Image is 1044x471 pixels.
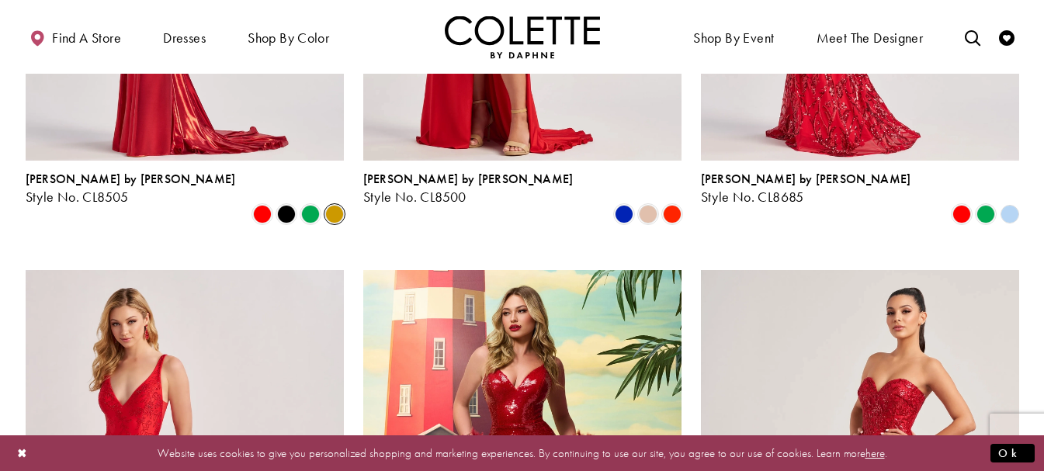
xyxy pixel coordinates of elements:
a: Toggle search [961,16,984,58]
i: Black [277,205,296,223]
span: Meet the designer [817,30,924,46]
i: Emerald [976,205,995,223]
a: Meet the designer [813,16,928,58]
i: Scarlet [663,205,682,223]
span: Find a store [52,30,121,46]
i: Red [952,205,971,223]
span: [PERSON_NAME] by [PERSON_NAME] [363,171,574,187]
a: here [865,445,885,460]
i: Champagne [639,205,657,223]
span: Dresses [163,30,206,46]
div: Colette by Daphne Style No. CL8505 [26,172,236,205]
span: Shop By Event [693,30,774,46]
button: Close Dialog [9,439,36,466]
i: Periwinkle [1001,205,1019,223]
span: Style No. CL8505 [26,188,129,206]
img: Colette by Daphne [445,16,600,58]
div: Colette by Daphne Style No. CL8500 [363,172,574,205]
i: Gold [325,205,344,223]
i: Red [253,205,272,223]
span: Dresses [159,16,210,58]
i: Emerald [301,205,320,223]
i: Royal Blue [615,205,633,223]
span: Shop by color [248,30,329,46]
span: [PERSON_NAME] by [PERSON_NAME] [701,171,911,187]
span: Shop By Event [689,16,778,58]
span: Style No. CL8500 [363,188,467,206]
span: Shop by color [244,16,333,58]
p: Website uses cookies to give you personalized shopping and marketing experiences. By continuing t... [112,442,932,463]
a: Check Wishlist [995,16,1018,58]
span: Style No. CL8685 [701,188,804,206]
div: Colette by Daphne Style No. CL8685 [701,172,911,205]
a: Find a store [26,16,125,58]
button: Submit Dialog [990,443,1035,462]
a: Visit Home Page [445,16,600,58]
span: [PERSON_NAME] by [PERSON_NAME] [26,171,236,187]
